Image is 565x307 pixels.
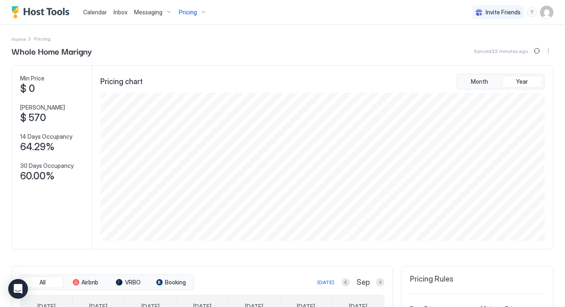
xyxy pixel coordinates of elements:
span: $ 570 [20,112,46,124]
span: $ 0 [20,82,35,95]
button: More options [544,46,553,56]
button: Next month [376,278,384,286]
div: Open Intercom Messenger [8,279,28,299]
span: Airbnb [82,279,99,286]
span: Messaging [134,9,162,16]
div: tab-group [20,275,194,290]
span: Booking [165,279,186,286]
div: menu [527,7,537,17]
span: Sep [357,278,370,287]
span: Home [12,36,26,42]
button: VRBO [108,277,149,288]
span: 60.00% [20,170,55,182]
button: Booking [151,277,192,288]
span: 64.29% [20,141,55,153]
button: All [22,277,63,288]
button: Year [502,76,543,87]
button: Previous month [342,278,350,286]
button: Month [459,76,500,87]
span: Pricing Rules [410,275,454,284]
div: tab-group [457,74,545,89]
span: Invite Friends [486,9,521,16]
span: Whole Home Marigny [12,45,92,57]
span: Inbox [113,9,127,16]
a: Inbox [113,8,127,16]
span: VRBO [125,279,141,286]
div: [DATE] [317,279,334,286]
span: Month [471,78,488,85]
a: Home [12,34,26,43]
a: Calendar [83,8,107,16]
span: Pricing [179,9,197,16]
span: Pricing chart [100,77,143,87]
button: Airbnb [65,277,106,288]
div: User profile [540,6,553,19]
div: menu [544,46,553,56]
div: Breadcrumb [12,34,26,43]
span: Min Price [20,75,44,82]
a: Host Tools Logo [12,6,73,18]
span: Breadcrumb [34,36,51,42]
span: 30 Days Occupancy [20,162,74,170]
span: Year [516,78,528,85]
button: Sync prices [532,46,542,56]
span: [PERSON_NAME] [20,104,65,111]
span: Calendar [83,9,107,16]
button: [DATE] [316,277,335,287]
span: 14 Days Occupancy [20,133,72,140]
span: Synced 32 minutes ago [474,48,529,54]
span: All [40,279,46,286]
